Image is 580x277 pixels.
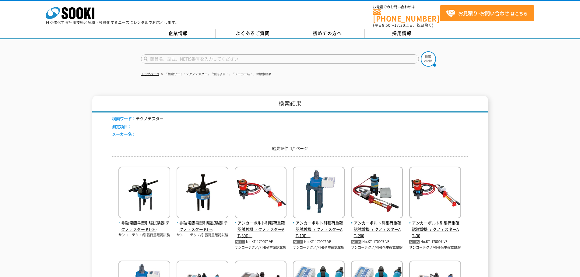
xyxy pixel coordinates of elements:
p: 日々進化する計測技術と多種・多様化するニーズにレンタルでお応えします。 [46,21,179,24]
p: No.KT-170007-VE [235,239,286,245]
a: お見積り･お問い合わせはこちら [440,5,534,21]
span: 8:50 [382,23,391,28]
img: テクノテスター KT-6 [177,167,228,220]
img: btn_search.png [421,51,436,67]
p: No.KT-170007-VE [351,239,403,245]
a: 企業情報 [141,29,216,38]
p: サンコーテクノ/引張荷重確認試験 [409,245,461,250]
p: 結果16件 1/1ページ [112,145,468,152]
a: 初めての方へ [290,29,365,38]
a: アンカーボルト引張荷重確認試験機 テクノテスターAT-30 [409,213,461,239]
img: テクノテスターAT-200 [351,167,403,220]
span: (平日 ～ 土日、祝日除く) [373,23,433,28]
a: 非破壊簡易型引張試験器 テクノテスター KT-20 [118,213,170,232]
a: アンカーボルト引張荷重確認試験機 テクノテスターAT-10DⅡ [293,213,345,239]
a: 非破壊簡易型引張試験器 テクノテスター KT-6 [177,213,228,232]
li: 「検索ワード：テクノテスター」「測定項目：」「メーカー名：」の検索結果 [160,71,271,78]
a: [PHONE_NUMBER] [373,9,440,22]
span: 初めての方へ [313,30,342,36]
span: お電話でのお問い合わせは [373,5,440,9]
span: アンカーボルト引張荷重確認試験機 テクノテスターAT-30DⅡ [235,220,286,239]
img: テクノテスターAT-30DⅡ [235,167,286,220]
strong: お見積り･お問い合わせ [458,9,509,17]
span: アンカーボルト引張荷重確認試験機 テクノテスターAT-200 [351,220,403,239]
img: テクノテスターAT-30 [409,167,461,220]
span: 非破壊簡易型引張試験器 テクノテスター KT-20 [118,220,170,233]
img: テクノテスター KT-20 [118,167,170,220]
a: アンカーボルト引張荷重確認試験機 テクノテスターAT-30DⅡ [235,213,286,239]
span: 測定項目： [112,123,132,129]
p: サンコーテクノ/引張荷重確認試験 [293,245,345,250]
p: サンコーテクノ/引張荷重確認試験 [351,245,403,250]
input: 商品名、型式、NETIS番号を入力してください [141,54,419,64]
p: No.KT-170007-VE [293,239,345,245]
a: アンカーボルト引張荷重確認試験機 テクノテスターAT-200 [351,213,403,239]
p: No.KT-170007-VE [409,239,461,245]
p: サンコーテクノ/引張荷重確認試験 [177,233,228,238]
a: よくあるご質問 [216,29,290,38]
img: テクノテスターAT-10DⅡ [293,167,345,220]
span: 検索ワード： [112,116,136,121]
a: 採用情報 [365,29,439,38]
h1: 検索結果 [92,96,488,113]
a: トップページ [141,72,159,76]
span: アンカーボルト引張荷重確認試験機 テクノテスターAT-30 [409,220,461,239]
p: サンコーテクノ/引張荷重確認試験 [235,245,286,250]
span: 非破壊簡易型引張試験器 テクノテスター KT-6 [177,220,228,233]
span: メーカー名： [112,131,136,137]
span: はこちら [446,9,528,18]
span: アンカーボルト引張荷重確認試験機 テクノテスターAT-10DⅡ [293,220,345,239]
li: テクノテスター [112,116,163,122]
span: 17:30 [394,23,405,28]
p: サンコーテクノ/引張荷重確認試験 [118,233,170,238]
